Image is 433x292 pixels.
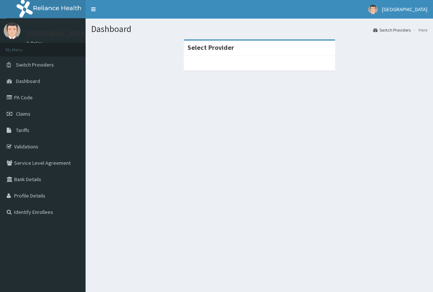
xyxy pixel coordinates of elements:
a: Online [26,41,44,46]
span: Dashboard [16,78,40,84]
span: [GEOGRAPHIC_DATA] [382,6,427,13]
strong: Select Provider [187,43,234,52]
img: User Image [368,5,378,14]
p: [GEOGRAPHIC_DATA] [26,30,87,37]
li: Here [411,27,427,33]
img: User Image [4,22,20,39]
span: Claims [16,110,31,117]
h1: Dashboard [91,24,427,34]
span: Switch Providers [16,61,54,68]
a: Switch Providers [373,27,411,33]
span: Tariffs [16,127,29,134]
